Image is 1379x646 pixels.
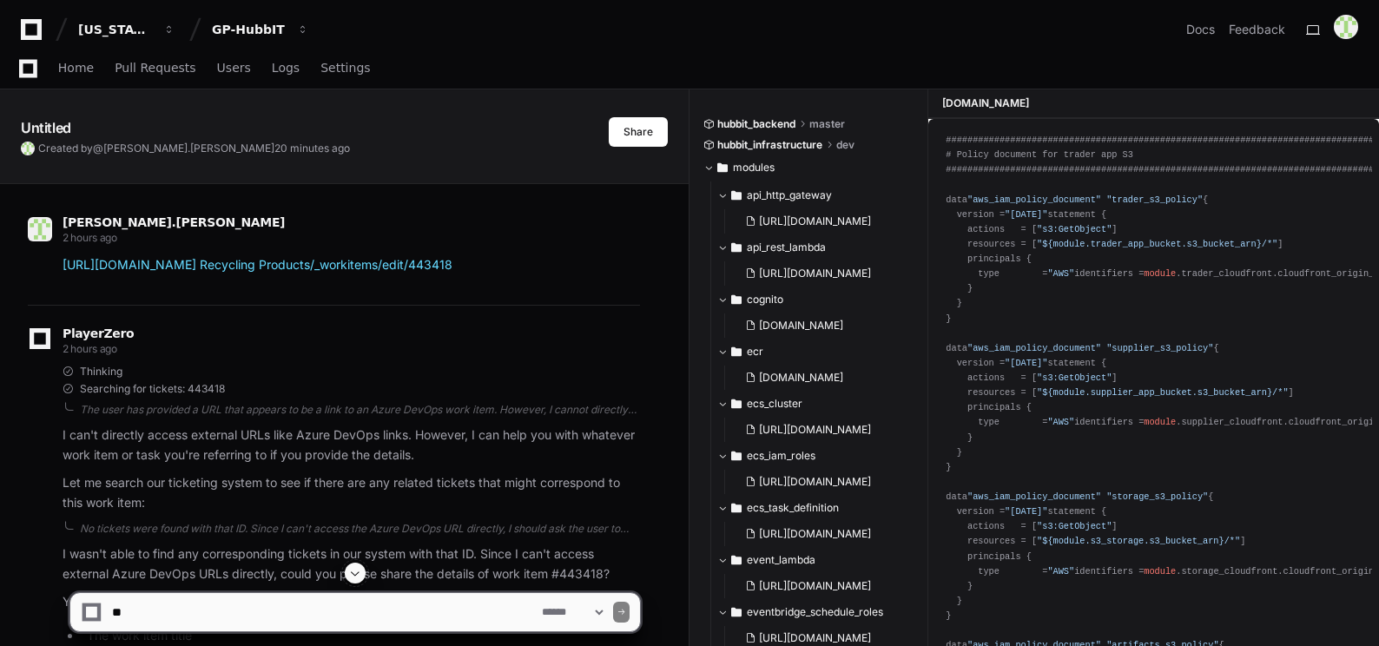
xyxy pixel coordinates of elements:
[967,343,1101,353] span: "aws_iam_policy_document"
[747,345,763,359] span: ecr
[747,188,832,202] span: api_http_gateway
[759,527,871,541] span: [URL][DOMAIN_NAME]
[738,522,905,546] button: [URL][DOMAIN_NAME]
[738,418,905,442] button: [URL][DOMAIN_NAME]
[717,138,822,152] span: hubbit_infrastructure
[1005,506,1047,517] span: "[DATE]"
[747,449,815,463] span: ecs_iam_roles
[63,328,134,339] span: PlayerZero
[717,390,915,418] button: ecs_cluster
[731,393,742,414] svg: Directory
[731,550,742,570] svg: Directory
[809,117,845,131] span: master
[1037,521,1112,531] span: "s3:GetObject"
[717,234,915,261] button: api_rest_lambda
[80,403,640,417] div: The user has provided a URL that appears to be a link to an Azure DevOps work item. However, I ca...
[205,14,316,45] button: GP-HubbIT
[63,215,285,229] span: [PERSON_NAME].[PERSON_NAME]
[717,181,915,209] button: api_http_gateway
[71,14,182,45] button: [US_STATE] Pacific
[609,117,668,147] button: Share
[717,157,728,178] svg: Directory
[717,286,915,313] button: cognito
[217,49,251,89] a: Users
[78,21,153,38] div: [US_STATE] Pacific
[320,63,370,73] span: Settings
[747,293,783,307] span: cognito
[28,217,52,241] img: 171276637
[80,522,640,536] div: No tickets were found with that ID. Since I can't access the Azure DevOps URL directly, I should ...
[212,21,287,38] div: GP-HubbIT
[731,289,742,310] svg: Directory
[217,63,251,73] span: Users
[1144,268,1176,279] span: module
[1005,358,1047,368] span: "[DATE]"
[738,313,905,338] button: [DOMAIN_NAME]
[731,445,742,466] svg: Directory
[1037,224,1112,234] span: "s3:GetObject"
[1106,343,1213,353] span: "supplier_s3_policy"
[942,96,1029,110] span: [DOMAIN_NAME]
[58,63,94,73] span: Home
[747,241,826,254] span: api_rest_lambda
[63,425,640,465] p: I can't directly access external URLs like Azure DevOps links. However, I can help you with whate...
[759,267,871,280] span: [URL][DOMAIN_NAME]
[80,382,225,396] span: Searching for tickets: 443418
[717,117,795,131] span: hubbit_backend
[63,257,452,272] a: [URL][DOMAIN_NAME] Recycling Products/_workitems/edit/443418
[747,553,815,567] span: event_lambda
[272,49,300,89] a: Logs
[63,473,640,513] p: Let me search our ticketing system to see if there are any related tickets that might correspond ...
[759,214,871,228] span: [URL][DOMAIN_NAME]
[731,341,742,362] svg: Directory
[733,161,775,175] span: modules
[747,397,802,411] span: ecs_cluster
[731,185,742,206] svg: Directory
[738,261,905,286] button: [URL][DOMAIN_NAME]
[1047,268,1074,279] span: "AWS"
[1005,209,1047,220] span: "[DATE]"
[1144,417,1176,427] span: module
[759,475,871,489] span: [URL][DOMAIN_NAME]
[1323,589,1370,636] iframe: Open customer support
[759,371,843,385] span: [DOMAIN_NAME]
[1037,536,1240,546] span: "${module.s3_storage.s3_bucket_arn}/*"
[703,154,915,181] button: modules
[38,142,350,155] span: Created by
[63,342,117,355] span: 2 hours ago
[1106,491,1208,502] span: "storage_s3_policy"
[759,319,843,333] span: [DOMAIN_NAME]
[1047,417,1074,427] span: "AWS"
[1334,15,1358,39] img: 171276637
[63,544,640,584] p: I wasn't able to find any corresponding tickets in our system with that ID. Since I can't access ...
[93,142,103,155] span: @
[80,365,122,379] span: Thinking
[1037,239,1277,249] span: "${module.trader_app_bucket.s3_bucket_arn}/*"
[759,423,871,437] span: [URL][DOMAIN_NAME]
[836,138,854,152] span: dev
[738,209,905,234] button: [URL][DOMAIN_NAME]
[738,366,905,390] button: [DOMAIN_NAME]
[967,194,1101,205] span: "aws_iam_policy_document"
[58,49,94,89] a: Home
[717,338,915,366] button: ecr
[1037,387,1289,398] span: "${module.supplier_app_bucket.s3_bucket_arn}/*"
[272,63,300,73] span: Logs
[1037,372,1112,383] span: "s3:GetObject"
[115,49,195,89] a: Pull Requests
[1229,21,1285,38] button: Feedback
[731,237,742,258] svg: Directory
[717,442,915,470] button: ecs_iam_roles
[731,498,742,518] svg: Directory
[21,142,35,155] img: 171276637
[274,142,350,155] span: 20 minutes ago
[115,63,195,73] span: Pull Requests
[967,491,1101,502] span: "aws_iam_policy_document"
[320,49,370,89] a: Settings
[747,501,839,515] span: ecs_task_definition
[738,470,905,494] button: [URL][DOMAIN_NAME]
[717,494,915,522] button: ecs_task_definition
[21,117,71,138] h1: Untitled
[103,142,274,155] span: [PERSON_NAME].[PERSON_NAME]
[717,546,915,574] button: event_lambda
